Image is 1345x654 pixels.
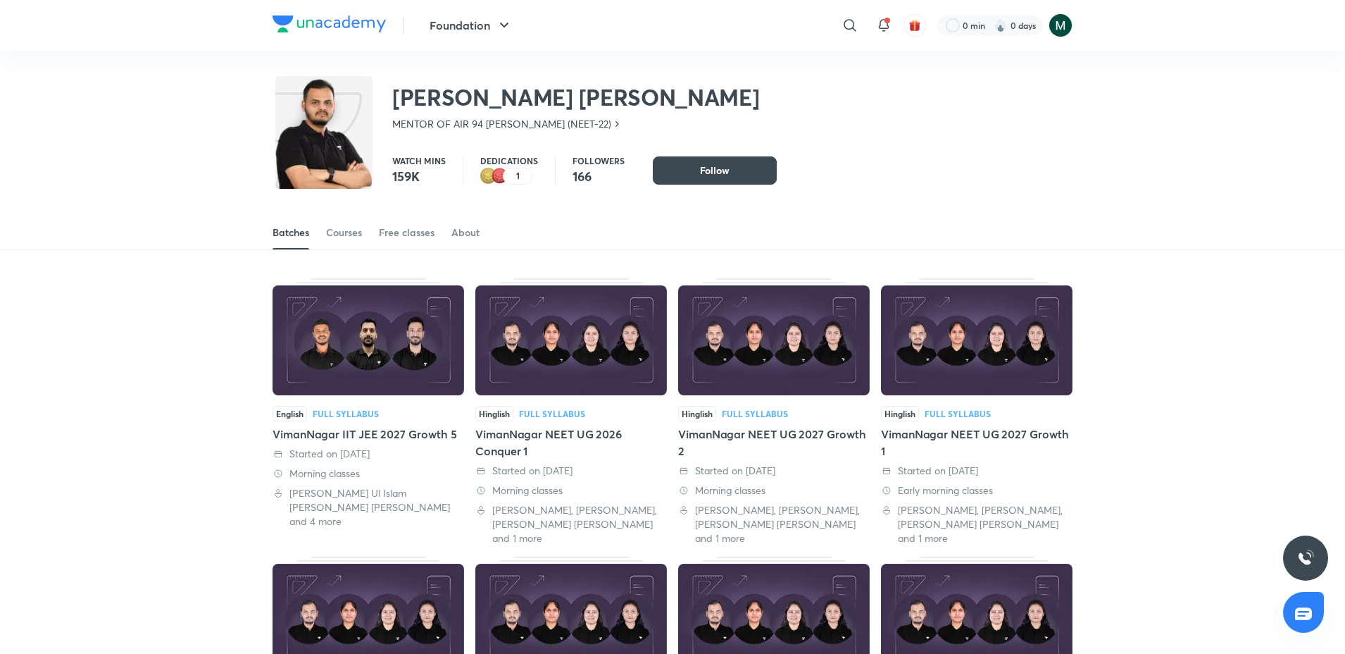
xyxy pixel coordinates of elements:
[573,156,625,165] p: Followers
[451,216,480,249] a: About
[475,503,667,545] div: Chandni Mehra, Shraddha Thakkar, Mohd Afroz Naseem Shaikh and 1 more
[392,83,759,111] h2: [PERSON_NAME] [PERSON_NAME]
[722,409,788,418] div: Full Syllabus
[678,406,716,421] span: Hinglish
[273,426,464,443] div: VimanNagar IIT JEE 2027 Growth 5
[475,285,667,395] img: Thumbnail
[475,426,667,459] div: VimanNagar NEET UG 2026 Conquer 1
[881,483,1072,498] div: Early morning classes
[700,163,730,178] span: Follow
[273,216,309,249] a: Batches
[881,278,1072,545] div: VimanNagar NEET UG 2027 Growth 1
[275,79,373,253] img: class
[273,16,386,32] img: Company Logo
[516,171,520,181] p: 1
[273,447,464,461] div: Started on 16 Jun 2025
[273,285,464,395] img: Thumbnail
[475,278,667,545] div: VimanNagar NEET UG 2026 Conquer 1
[678,464,870,478] div: Started on 12 May 2025
[881,285,1072,395] img: Thumbnail
[881,464,1072,478] div: Started on 7 Apr 2025
[678,285,870,395] img: Thumbnail
[1049,13,1072,37] img: Milind Shahare
[653,156,777,185] button: Follow
[492,168,508,185] img: educator badge1
[475,483,667,498] div: Morning classes
[881,426,1072,459] div: VimanNagar NEET UG 2027 Growth 1
[273,16,386,36] a: Company Logo
[379,216,434,249] a: Free classes
[326,216,362,249] a: Courses
[994,18,1008,32] img: streak
[678,278,870,545] div: VimanNagar NEET UG 2027 Growth 2
[273,486,464,529] div: Moonis Ul Islam Mattoo, Devanshu Khandelwal, Devesh Mishra and 4 more
[379,226,434,240] div: Free classes
[273,467,464,481] div: Morning classes
[480,168,497,185] img: educator badge2
[273,278,464,545] div: VimanNagar IIT JEE 2027 Growth 5
[313,409,379,418] div: Full Syllabus
[925,409,991,418] div: Full Syllabus
[392,168,446,185] p: 159K
[908,19,921,32] img: avatar
[519,409,585,418] div: Full Syllabus
[573,168,625,185] p: 166
[903,14,926,37] button: avatar
[392,156,446,165] p: Watch mins
[273,226,309,240] div: Batches
[326,226,362,240] div: Courses
[881,406,919,421] span: Hinglish
[421,11,521,39] button: Foundation
[678,503,870,545] div: Chandni Mehra, Shraddha Thakkar, Mohd Afroz Naseem Shaikh and 1 more
[392,117,611,131] p: MENTOR OF AIR 94 [PERSON_NAME] (NEET-22)
[475,406,513,421] span: Hinglish
[480,156,538,165] p: Dedications
[451,226,480,240] div: About
[475,464,667,478] div: Started on 9 Jun 2025
[678,426,870,459] div: VimanNagar NEET UG 2027 Growth 2
[881,503,1072,545] div: Chandni Mehra, Shraddha Thakkar, Mohd Afroz Naseem Shaikh and 1 more
[1297,550,1314,567] img: ttu
[273,406,307,421] span: English
[678,483,870,498] div: Morning classes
